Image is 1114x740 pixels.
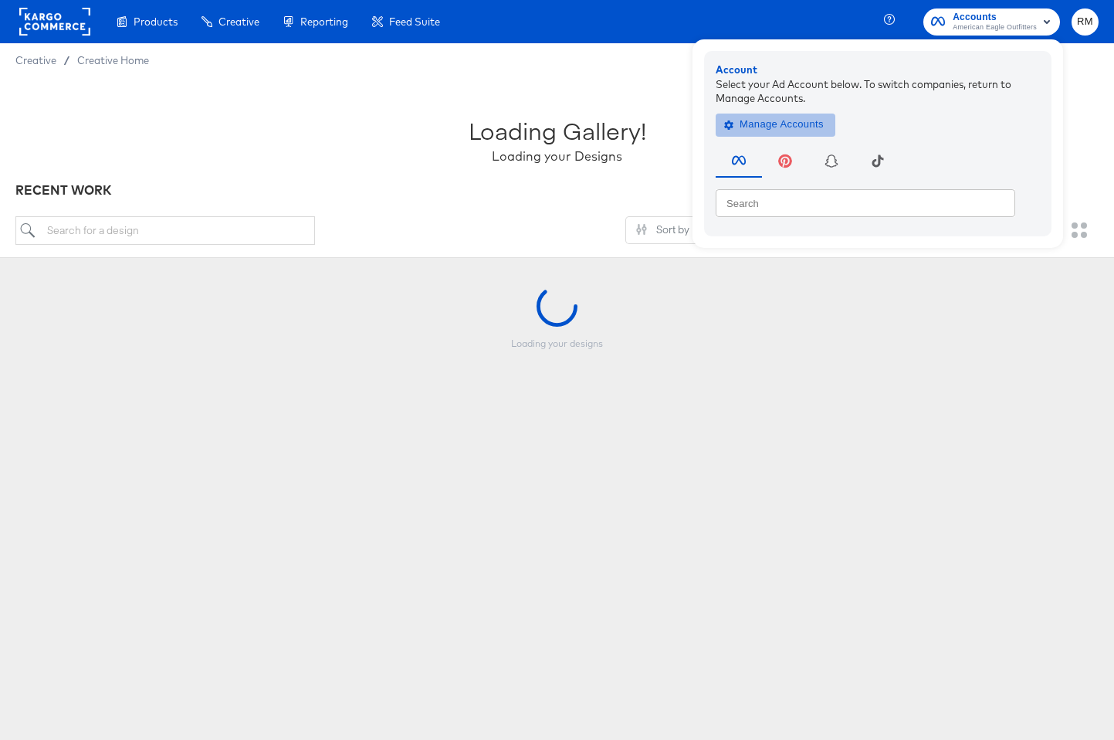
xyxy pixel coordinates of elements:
[389,15,440,28] span: Feed Suite
[15,182,1099,199] div: RECENT WORK
[953,22,1037,34] span: American Eagle Outfitters
[1072,8,1099,36] button: RM
[625,216,767,244] button: SlidersSort by
[923,8,1060,36] button: AccountsAmerican Eagle Outfitters
[480,338,635,440] div: Loading your designs
[134,15,178,28] span: Products
[300,15,348,28] span: Reporting
[15,54,56,66] span: Creative
[1072,222,1087,238] svg: Large grid
[218,15,259,28] span: Creative
[492,148,622,165] div: Loading your Designs
[56,54,77,66] span: /
[469,114,646,148] div: Loading Gallery!
[716,76,1040,105] div: Select your Ad Account below. To switch companies, return to Manage Accounts.
[953,9,1037,25] span: Accounts
[716,63,1040,77] div: Account
[1078,13,1092,31] span: RM
[15,216,315,245] input: Search for a design
[636,224,647,235] svg: Sliders
[727,116,824,134] span: Manage Accounts
[77,54,149,66] a: Creative Home
[716,113,835,136] button: Manage Accounts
